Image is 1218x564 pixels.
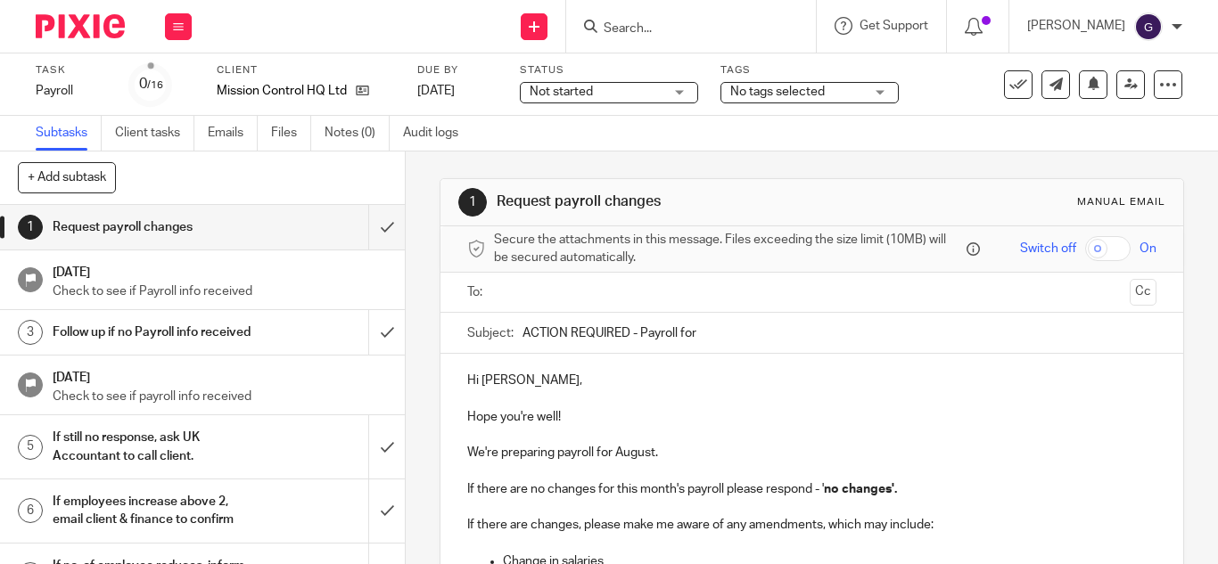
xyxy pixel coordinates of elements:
h1: Request payroll changes [497,192,850,211]
img: svg%3E [1134,12,1163,41]
button: Cc [1130,279,1156,306]
span: On [1140,240,1156,257]
a: Files [271,116,311,151]
img: Pixie [36,14,125,38]
a: Reassign task [1116,70,1145,99]
h1: [DATE] [53,259,388,282]
p: Check to see if payroll info received [53,388,388,405]
label: Status [520,63,698,78]
strong: no changes'. [824,483,897,495]
div: 3 [18,320,43,345]
div: Mark as done [368,205,405,249]
p: If there are changes, please make me aware of any amendments, which may include: [467,516,1156,534]
span: No tags selected [730,86,825,98]
div: 6 [18,498,43,523]
p: Hi [PERSON_NAME], [467,372,1156,389]
div: 1 [18,215,43,240]
label: Client [217,63,395,78]
input: Search [602,21,762,37]
span: Not started [530,86,593,98]
span: Get Support [860,20,928,32]
a: Audit logs [403,116,472,151]
a: Client tasks [115,116,194,151]
h1: If still no response, ask UK Accountant to call client. [53,424,251,470]
a: Subtasks [36,116,102,151]
div: Mark as done [368,310,405,355]
label: Task [36,63,107,78]
small: /16 [147,80,163,90]
div: Payroll [36,82,107,100]
p: If there are no changes for this month's payroll please respond - ' [467,480,1156,498]
label: Subject: [467,324,514,342]
label: To: [467,283,487,301]
div: Manual email [1077,195,1165,209]
div: 0 [139,74,163,94]
label: Due by [417,63,498,78]
p: Hope you're well! [467,408,1156,426]
p: Check to see if Payroll info received [53,282,388,300]
p: We're preparing payroll for August. [467,444,1156,462]
a: Emails [208,116,258,151]
div: 5 [18,435,43,460]
h1: If employees increase above 2, email client & finance to confirm [53,488,251,534]
i: Open client page [356,84,369,97]
div: Mark as done [368,415,405,478]
h1: Follow up if no Payroll info received [53,319,251,346]
div: Mark as done [368,479,405,543]
span: Secure the attachments in this message. Files exceeding the size limit (10MB) will be secured aut... [494,231,962,267]
p: [PERSON_NAME] [1027,17,1125,35]
a: Send new email to Mission Control HQ Ltd [1041,70,1070,99]
a: Notes (0) [325,116,390,151]
label: Tags [720,63,899,78]
div: 1 [458,188,487,217]
button: Snooze task [1079,70,1107,99]
span: [DATE] [417,85,455,97]
button: + Add subtask [18,162,116,192]
i: Files are stored in Pixie and a secure link is sent to the message recipient. [967,242,980,256]
p: Mission Control HQ Ltd [217,82,347,100]
span: Switch off [1020,240,1076,257]
h1: Request payroll changes [53,214,251,241]
h1: [DATE] [53,364,388,387]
